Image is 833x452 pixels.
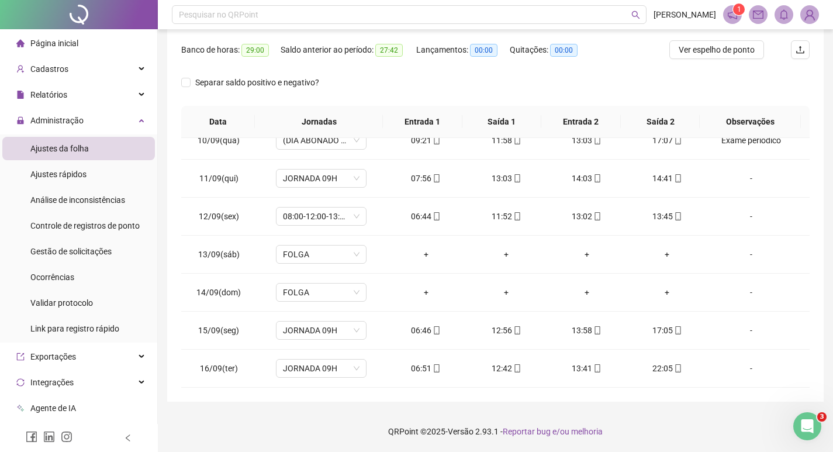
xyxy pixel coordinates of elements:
[637,172,699,185] div: 14:41
[512,212,521,220] span: mobile
[16,353,25,361] span: export
[26,431,37,443] span: facebook
[241,44,269,57] span: 29:00
[727,9,738,20] span: notification
[30,116,84,125] span: Administração
[43,431,55,443] span: linkedin
[283,246,360,263] span: FOLGA
[383,106,462,138] th: Entrada 1
[512,326,521,334] span: mobile
[717,210,786,223] div: -
[475,324,537,337] div: 12:56
[550,44,578,57] span: 00:00
[737,5,741,13] span: 1
[654,8,716,21] span: [PERSON_NAME]
[673,326,682,334] span: mobile
[199,212,239,221] span: 12/09(sex)
[637,362,699,375] div: 22:05
[30,352,76,361] span: Exportações
[503,427,603,436] span: Reportar bug e/ou melhoria
[475,286,537,299] div: +
[717,248,786,261] div: -
[448,427,473,436] span: Versão
[281,43,416,57] div: Saldo anterior ao período:
[30,378,74,387] span: Integrações
[431,136,441,144] span: mobile
[592,326,602,334] span: mobile
[717,172,786,185] div: -
[30,298,93,308] span: Validar protocolo
[631,11,640,19] span: search
[637,134,699,147] div: 17:07
[395,248,457,261] div: +
[30,403,76,413] span: Agente de IA
[283,132,360,149] span: (DIA ABONADO PARCIALMENTE)
[30,39,78,48] span: Página inicial
[30,221,140,230] span: Controle de registros de ponto
[283,208,360,225] span: 08:00-12:00-13:00-17:00
[700,106,800,138] th: Observações
[475,210,537,223] div: 11:52
[637,210,699,223] div: 13:45
[753,9,763,20] span: mail
[475,362,537,375] div: 12:42
[30,272,74,282] span: Ocorrências
[669,40,764,59] button: Ver espelho de ponto
[198,326,239,335] span: 15/09(seg)
[196,288,241,297] span: 14/09(dom)
[592,136,602,144] span: mobile
[679,43,755,56] span: Ver espelho de ponto
[556,248,618,261] div: +
[673,212,682,220] span: mobile
[30,170,87,179] span: Ajustes rápidos
[510,43,592,57] div: Quitações:
[395,172,457,185] div: 07:56
[512,364,521,372] span: mobile
[16,378,25,387] span: sync
[30,195,125,205] span: Análise de inconsistências
[709,115,791,128] span: Observações
[255,106,382,138] th: Jornadas
[395,134,457,147] div: 09:21
[717,286,786,299] div: -
[199,174,239,183] span: 11/09(qui)
[673,364,682,372] span: mobile
[717,134,786,147] div: Exame periódico
[470,44,497,57] span: 00:00
[30,64,68,74] span: Cadastros
[158,411,833,452] footer: QRPoint © 2025 - 2.93.1 -
[283,170,360,187] span: JORNADA 09H
[673,136,682,144] span: mobile
[796,45,805,54] span: upload
[637,286,699,299] div: +
[16,91,25,99] span: file
[733,4,745,15] sup: 1
[621,106,700,138] th: Saída 2
[395,286,457,299] div: +
[30,90,67,99] span: Relatórios
[475,134,537,147] div: 11:58
[512,136,521,144] span: mobile
[16,39,25,47] span: home
[198,136,240,145] span: 10/09(qua)
[556,286,618,299] div: +
[124,434,132,442] span: left
[431,326,441,334] span: mobile
[431,212,441,220] span: mobile
[283,284,360,301] span: FOLGA
[431,174,441,182] span: mobile
[475,172,537,185] div: 13:03
[817,412,827,422] span: 3
[395,324,457,337] div: 06:46
[30,144,89,153] span: Ajustes da folha
[717,324,786,337] div: -
[416,43,510,57] div: Lançamentos:
[556,362,618,375] div: 13:41
[556,134,618,147] div: 13:03
[395,362,457,375] div: 06:51
[793,412,821,440] iframe: Intercom live chat
[200,364,238,373] span: 16/09(ter)
[181,106,255,138] th: Data
[30,247,112,256] span: Gestão de solicitações
[283,322,360,339] span: JORNADA 09H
